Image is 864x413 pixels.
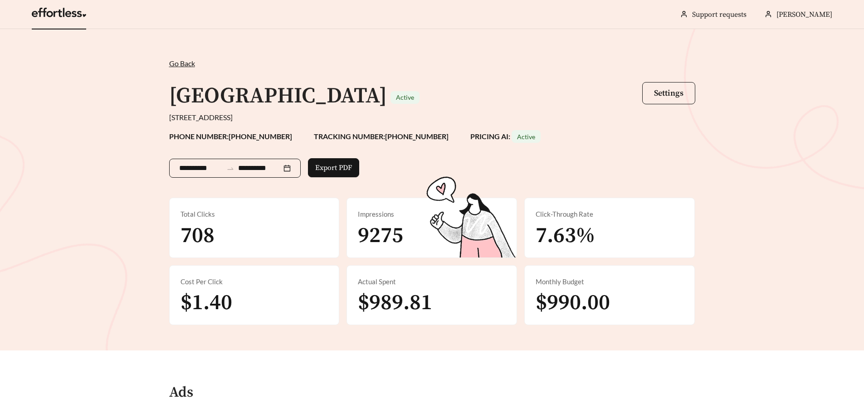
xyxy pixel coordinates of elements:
span: Go Back [169,59,195,68]
span: Active [517,133,535,141]
span: [PERSON_NAME] [776,10,832,19]
strong: TRACKING NUMBER: [PHONE_NUMBER] [314,132,449,141]
strong: PHONE NUMBER: [PHONE_NUMBER] [169,132,292,141]
div: Cost Per Click [181,277,328,287]
span: Export PDF [315,162,352,173]
span: Active [396,93,414,101]
button: Export PDF [308,158,359,177]
span: $990.00 [536,289,610,316]
button: Settings [642,82,695,104]
span: 9275 [358,222,403,249]
h4: Ads [169,385,193,401]
strong: PRICING AI: [470,132,541,141]
h1: [GEOGRAPHIC_DATA] [169,83,387,110]
div: Actual Spent [358,277,506,287]
div: Impressions [358,209,506,219]
span: 708 [181,222,215,249]
span: $989.81 [358,289,432,316]
a: Support requests [692,10,747,19]
span: swap-right [226,165,234,173]
span: to [226,164,234,172]
div: Click-Through Rate [536,209,683,219]
div: Total Clicks [181,209,328,219]
div: [STREET_ADDRESS] [169,112,695,123]
span: $1.40 [181,289,232,316]
span: Settings [654,88,683,98]
span: 7.63% [536,222,595,249]
div: Monthly Budget [536,277,683,287]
